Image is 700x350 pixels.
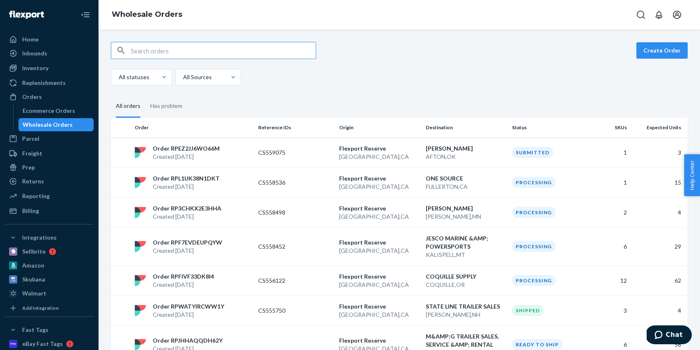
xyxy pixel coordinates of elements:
p: FULLERTON , CA [426,183,506,191]
a: Wholesale Orders [112,10,182,19]
p: Flexport Reserve [339,204,419,213]
p: M&AMP;G TRAILER SALES, SERVICE &AMP; RENTAL [426,332,506,349]
img: flexport logo [135,147,146,158]
button: Open account menu [669,7,685,23]
a: Returns [5,175,94,188]
td: 4 [630,295,688,325]
p: [PERSON_NAME] [426,144,506,153]
td: 4 [630,197,688,227]
div: Ecommerce Orders [23,107,75,115]
p: [PERSON_NAME] [426,204,506,213]
a: Add Integration [5,303,94,313]
p: STATE LINE TRAILER SALES [426,302,506,311]
div: Returns [22,177,44,185]
p: CS556122 [258,277,324,285]
img: Flexport logo [9,11,44,19]
div: eBay Fast Tags [22,340,63,348]
p: Order RPJHHAQQDH62Y [153,336,223,345]
td: 2 [590,197,630,227]
div: Freight [22,149,42,158]
a: Amazon [5,259,94,272]
a: Replenishments [5,76,94,89]
div: Sellbrite [22,247,46,256]
a: Skubana [5,273,94,286]
p: Flexport Reserve [339,336,419,345]
a: Walmart [5,287,94,300]
img: flexport logo [135,207,146,218]
th: Origin [336,118,422,137]
p: Flexport Reserve [339,272,419,281]
th: Reference IDs [255,118,336,137]
p: Order RP3CHKX2E3HHA [153,204,221,213]
div: Add Integration [22,304,59,311]
a: Ecommerce Orders [18,104,94,117]
p: Created [DATE] [153,281,214,289]
p: CS559075 [258,149,324,157]
button: Help Center [684,154,700,196]
a: Inbounds [5,47,94,60]
a: Orders [5,90,94,103]
p: [GEOGRAPHIC_DATA] , CA [339,311,419,319]
p: KALISPELL , MT [426,251,506,259]
div: Inbounds [22,49,47,57]
td: 1 [590,137,630,167]
div: Inventory [22,64,48,72]
img: flexport logo [135,177,146,188]
p: JESCO MARINE &AMP; POWERSPORTS [426,234,506,251]
input: Search orders [131,42,316,59]
a: Parcel [5,132,94,145]
button: Fast Tags [5,323,94,336]
p: CS558452 [258,242,324,251]
div: Processing [512,275,555,286]
td: 3 [630,137,688,167]
button: Open notifications [651,7,667,23]
div: Amazon [22,261,44,270]
div: Integrations [22,233,57,242]
img: flexport logo [135,241,146,252]
iframe: Opens a widget where you can chat to one of our agents [647,325,692,346]
p: [PERSON_NAME] , MN [426,213,506,221]
a: Sellbrite [5,245,94,258]
td: 3 [590,295,630,325]
th: Expected Units [630,118,688,137]
p: Flexport Reserve [339,174,419,183]
p: Created [DATE] [153,213,221,221]
div: Ready to ship [512,339,562,350]
p: Flexport Reserve [339,302,419,311]
th: Order [131,118,255,137]
p: CS558498 [258,208,324,217]
img: flexport logo [135,305,146,316]
p: COQUILLE , OR [426,281,506,289]
div: Submitted [512,147,553,158]
td: 62 [630,265,688,295]
ol: breadcrumbs [105,3,189,27]
p: Order RPL1UK38N1DKT [153,174,220,183]
p: [GEOGRAPHIC_DATA] , CA [339,281,419,289]
div: Prep [22,163,35,172]
p: CS555750 [258,307,324,315]
td: 6 [590,227,630,265]
td: 29 [630,227,688,265]
div: Fast Tags [22,326,48,334]
td: 15 [630,167,688,197]
div: Walmart [22,289,46,297]
p: Created [DATE] [153,311,224,319]
p: [GEOGRAPHIC_DATA] , CA [339,247,419,255]
input: All Sources [182,73,183,81]
th: SKUs [590,118,630,137]
p: Order RPEZ2JJ6WO66M [153,144,220,153]
p: [PERSON_NAME] , NH [426,311,506,319]
div: Skubana [22,275,45,284]
a: Home [5,33,94,46]
p: [GEOGRAPHIC_DATA] , CA [339,153,419,161]
p: Flexport Reserve [339,238,419,247]
div: Billing [22,207,39,215]
div: Processing [512,207,555,218]
a: Billing [5,204,94,217]
p: COQUILLE SUPPLY [426,272,506,281]
th: Status [509,118,590,137]
div: Processing [512,241,555,252]
div: Wholesale Orders [23,121,73,129]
